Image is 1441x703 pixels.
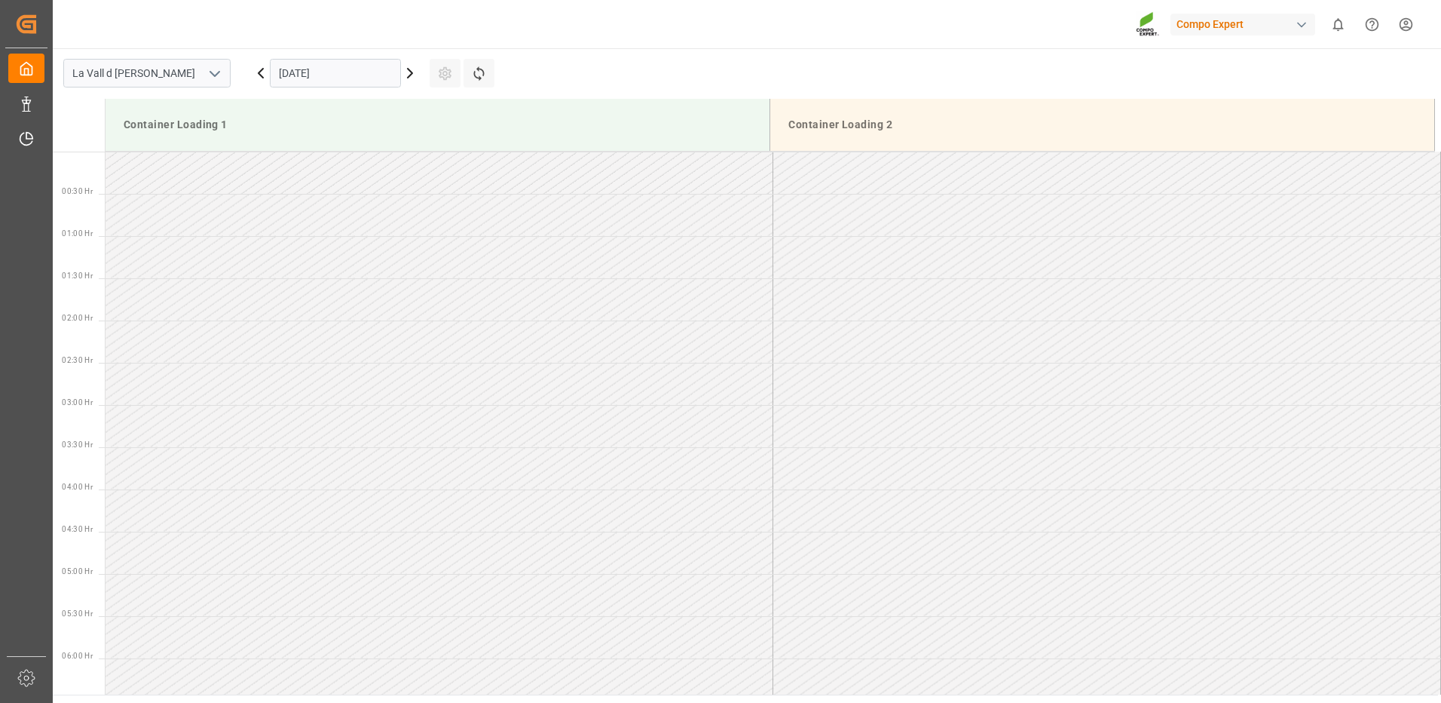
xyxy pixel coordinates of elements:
span: 02:00 Hr [62,314,93,322]
span: 05:00 Hr [62,567,93,576]
div: Container Loading 1 [118,111,757,139]
img: Screenshot%202023-09-29%20at%2010.02.21.png_1712312052.png [1136,11,1160,38]
span: 01:00 Hr [62,229,93,238]
button: open menu [203,62,225,85]
button: show 0 new notifications [1321,8,1355,41]
span: 06:30 Hr [62,694,93,702]
span: 05:30 Hr [62,609,93,618]
input: Type to search/select [63,59,231,87]
span: 03:30 Hr [62,441,93,449]
span: 04:00 Hr [62,483,93,491]
span: 01:30 Hr [62,272,93,280]
input: DD.MM.YYYY [270,59,401,87]
button: Compo Expert [1170,10,1321,38]
span: 04:30 Hr [62,525,93,533]
span: 00:30 Hr [62,187,93,195]
span: 02:30 Hr [62,356,93,364]
span: 06:00 Hr [62,652,93,660]
div: Compo Expert [1170,14,1315,35]
button: Help Center [1355,8,1389,41]
div: Container Loading 2 [782,111,1422,139]
span: 03:00 Hr [62,398,93,407]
